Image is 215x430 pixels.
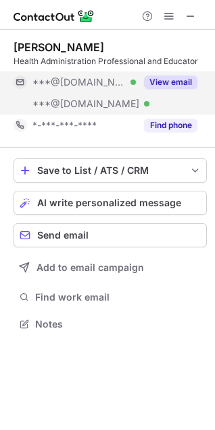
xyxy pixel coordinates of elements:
button: save-profile-one-click [14,158,207,183]
div: [PERSON_NAME] [14,40,104,54]
button: Find work email [14,288,207,307]
span: Notes [35,318,201,330]
span: ***@[DOMAIN_NAME] [32,76,126,88]
span: ***@[DOMAIN_NAME] [32,98,139,110]
img: ContactOut v5.3.10 [14,8,95,24]
button: Notes [14,315,207,334]
button: Add to email campaign [14,255,207,280]
button: Send email [14,223,207,247]
span: Find work email [35,291,201,303]
div: Health Administration Professional and Educator [14,55,207,67]
span: Send email [37,230,89,241]
span: Add to email campaign [37,262,144,273]
button: Reveal Button [144,75,197,89]
button: AI write personalized message [14,191,207,215]
button: Reveal Button [144,119,197,132]
span: AI write personalized message [37,197,181,208]
div: Save to List / ATS / CRM [37,165,183,176]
